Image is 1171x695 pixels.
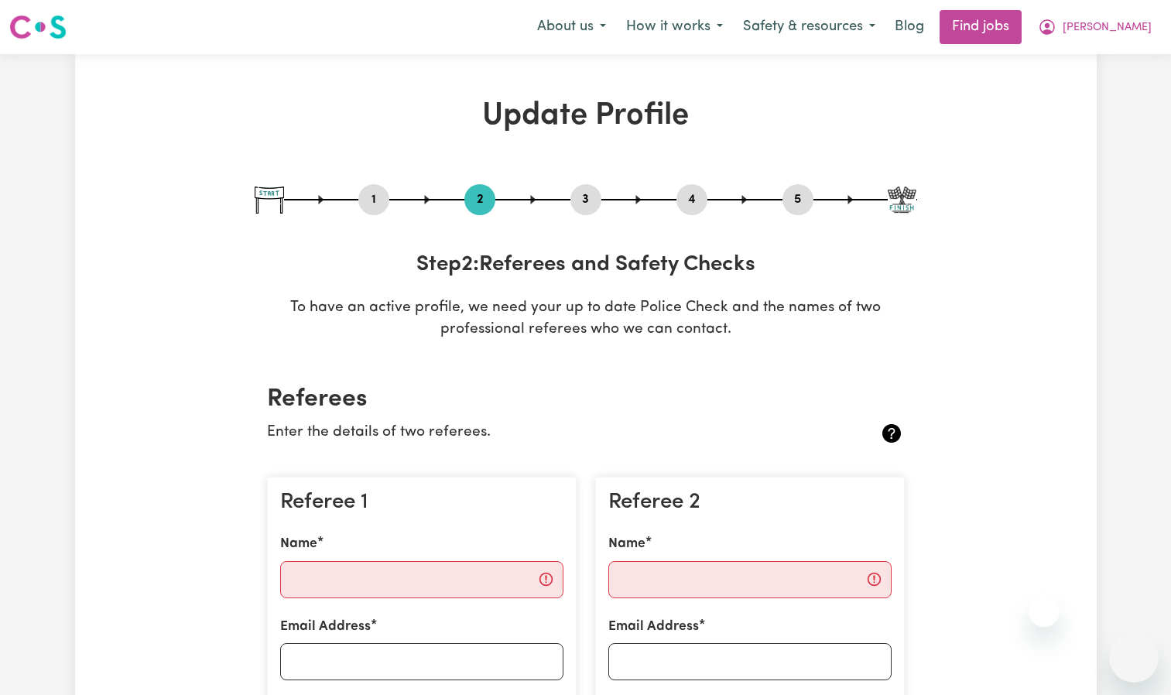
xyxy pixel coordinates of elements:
p: Enter the details of two referees. [267,422,799,444]
h2: Referees [267,385,905,414]
iframe: Button to launch messaging window [1109,633,1159,683]
img: Careseekers logo [9,13,67,41]
label: Name [280,534,317,554]
label: Email Address [280,617,371,637]
h3: Referee 2 [608,490,892,516]
button: Go to step 2 [464,190,495,210]
h3: Step 2 : Referees and Safety Checks [255,252,917,279]
h1: Update Profile [255,98,917,135]
button: About us [527,11,616,43]
button: Safety & resources [733,11,885,43]
label: Name [608,534,645,554]
a: Careseekers logo [9,9,67,45]
button: Go to step 5 [782,190,813,210]
h3: Referee 1 [280,490,563,516]
a: Blog [885,10,933,44]
span: [PERSON_NAME] [1063,19,1152,36]
button: Go to step 4 [676,190,707,210]
button: My Account [1028,11,1162,43]
a: Find jobs [940,10,1022,44]
button: Go to step 3 [570,190,601,210]
iframe: Close message [1029,596,1060,627]
button: Go to step 1 [358,190,389,210]
button: How it works [616,11,733,43]
label: Email Address [608,617,699,637]
p: To have an active profile, we need your up to date Police Check and the names of two professional... [255,297,917,342]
